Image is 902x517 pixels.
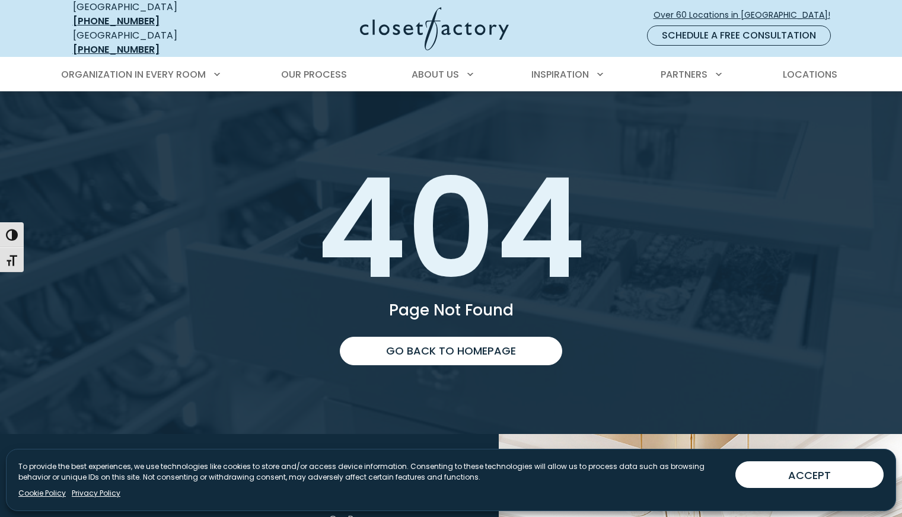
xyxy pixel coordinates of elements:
img: Closet Factory Logo [360,7,509,50]
a: Go back to homepage [340,337,562,365]
a: [PHONE_NUMBER] [73,14,160,28]
span: Locations [783,68,837,81]
a: Cookie Policy [18,488,66,499]
h1: 404 [71,160,832,298]
span: Partners [661,68,707,81]
span: Our Process [281,68,347,81]
a: Privacy Policy [72,488,120,499]
span: Over 60 Locations in [GEOGRAPHIC_DATA]! [654,9,840,21]
a: [PHONE_NUMBER] [73,43,160,56]
span: Inspiration [531,68,589,81]
p: Page Not Found [71,302,832,318]
p: To provide the best experiences, we use technologies like cookies to store and/or access device i... [18,461,726,483]
button: ACCEPT [735,461,884,488]
span: Organization in Every Room [61,68,206,81]
div: [GEOGRAPHIC_DATA] [73,28,245,57]
span: About Us [412,68,459,81]
nav: Primary Menu [53,58,850,91]
a: Over 60 Locations in [GEOGRAPHIC_DATA]! [653,5,840,25]
a: Schedule a Free Consultation [647,25,831,46]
